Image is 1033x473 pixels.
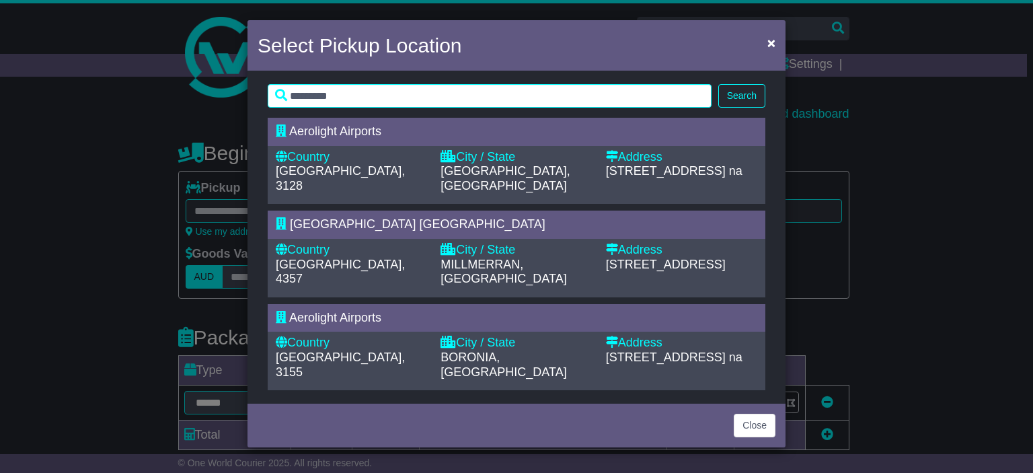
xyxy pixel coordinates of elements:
[606,351,726,364] span: [STREET_ADDRESS]
[606,150,757,165] div: Address
[289,311,381,324] span: Aerolight Airports
[606,243,757,258] div: Address
[606,164,726,178] span: [STREET_ADDRESS]
[441,258,566,286] span: MILLMERRAN, [GEOGRAPHIC_DATA]
[290,217,545,231] span: [GEOGRAPHIC_DATA] [GEOGRAPHIC_DATA]
[718,84,765,108] button: Search
[734,414,775,437] button: Close
[441,351,566,379] span: BORONIA, [GEOGRAPHIC_DATA]
[441,150,592,165] div: City / State
[729,164,742,178] span: na
[276,150,427,165] div: Country
[441,164,570,192] span: [GEOGRAPHIC_DATA], [GEOGRAPHIC_DATA]
[729,351,742,364] span: na
[441,243,592,258] div: City / State
[276,336,427,351] div: Country
[761,29,782,57] button: Close
[767,35,775,50] span: ×
[289,124,381,138] span: Aerolight Airports
[606,258,726,271] span: [STREET_ADDRESS]
[276,164,405,192] span: [GEOGRAPHIC_DATA], 3128
[276,258,405,286] span: [GEOGRAPHIC_DATA], 4357
[258,30,462,61] h4: Select Pickup Location
[276,243,427,258] div: Country
[441,336,592,351] div: City / State
[606,336,757,351] div: Address
[276,351,405,379] span: [GEOGRAPHIC_DATA], 3155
